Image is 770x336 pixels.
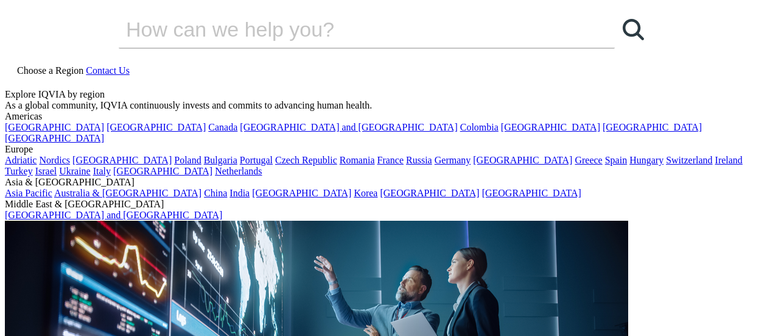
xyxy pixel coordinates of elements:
a: [GEOGRAPHIC_DATA] [72,155,172,165]
a: [GEOGRAPHIC_DATA] [5,133,104,143]
a: France [377,155,404,165]
a: Canada [208,122,237,132]
a: [GEOGRAPHIC_DATA] [473,155,572,165]
a: Turkey [5,166,33,176]
a: Romania [340,155,375,165]
a: Czech Republic [275,155,337,165]
a: Greece [575,155,602,165]
a: Australia & [GEOGRAPHIC_DATA] [54,188,201,198]
div: Explore IQVIA by region [5,89,765,100]
a: China [204,188,227,198]
a: Bulgaria [204,155,237,165]
a: Hungary [629,155,663,165]
a: [GEOGRAPHIC_DATA] [107,122,206,132]
a: Netherlands [215,166,262,176]
a: Ukraine [59,166,91,176]
a: [GEOGRAPHIC_DATA] [5,122,104,132]
div: As a global community, IQVIA continuously invests and commits to advancing human health. [5,100,765,111]
a: Korea [354,188,377,198]
span: Choose a Region [17,65,83,76]
a: Israel [35,166,57,176]
a: Portugal [240,155,273,165]
div: Europe [5,144,765,155]
a: [GEOGRAPHIC_DATA] [501,122,600,132]
a: Nordics [39,155,70,165]
a: [GEOGRAPHIC_DATA] [113,166,212,176]
div: Americas [5,111,765,122]
a: Asia Pacific [5,188,52,198]
a: Russia [406,155,432,165]
a: Contact Us [86,65,130,76]
div: Middle East & [GEOGRAPHIC_DATA] [5,199,765,210]
a: [GEOGRAPHIC_DATA] and [GEOGRAPHIC_DATA] [5,210,222,220]
a: Search [615,11,651,48]
a: Spain [605,155,627,165]
a: Ireland [715,155,743,165]
a: Switzerland [666,155,712,165]
a: [GEOGRAPHIC_DATA] [482,188,581,198]
a: [GEOGRAPHIC_DATA] and [GEOGRAPHIC_DATA] [240,122,457,132]
input: Search [119,11,580,48]
a: [GEOGRAPHIC_DATA] [380,188,479,198]
svg: Search [623,19,644,40]
a: Adriatic [5,155,37,165]
a: [GEOGRAPHIC_DATA] [252,188,351,198]
a: Colombia [460,122,499,132]
a: Italy [93,166,111,176]
div: Asia & [GEOGRAPHIC_DATA] [5,177,765,188]
a: [GEOGRAPHIC_DATA] [603,122,702,132]
a: Poland [174,155,201,165]
a: India [229,188,250,198]
a: Germany [435,155,471,165]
